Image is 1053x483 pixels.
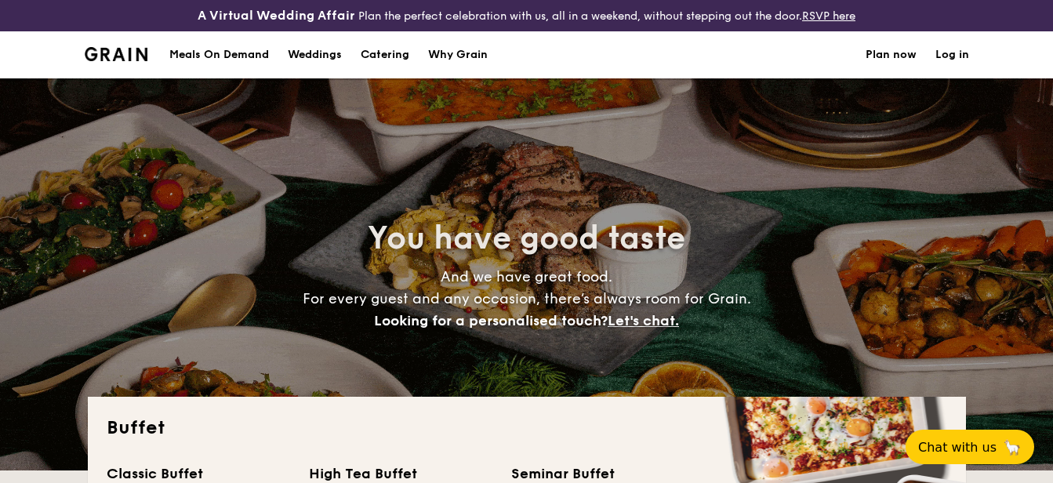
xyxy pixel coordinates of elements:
a: Weddings [278,31,351,78]
button: Chat with us🦙 [906,430,1034,464]
span: Let's chat. [608,312,679,329]
span: And we have great food. For every guest and any occasion, there’s always room for Grain. [303,268,751,329]
a: Log in [935,31,969,78]
a: Logotype [85,47,148,61]
a: Meals On Demand [160,31,278,78]
img: Grain [85,47,148,61]
a: Catering [351,31,419,78]
div: Why Grain [428,31,488,78]
span: Chat with us [918,440,997,455]
div: Plan the perfect celebration with us, all in a weekend, without stepping out the door. [176,6,877,25]
div: Meals On Demand [169,31,269,78]
h4: A Virtual Wedding Affair [198,6,355,25]
span: Looking for a personalised touch? [374,312,608,329]
h1: Catering [361,31,409,78]
a: Plan now [866,31,917,78]
span: You have good taste [368,220,685,257]
span: 🦙 [1003,438,1022,456]
div: Weddings [288,31,342,78]
a: Why Grain [419,31,497,78]
h2: Buffet [107,416,947,441]
a: RSVP here [802,9,855,23]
